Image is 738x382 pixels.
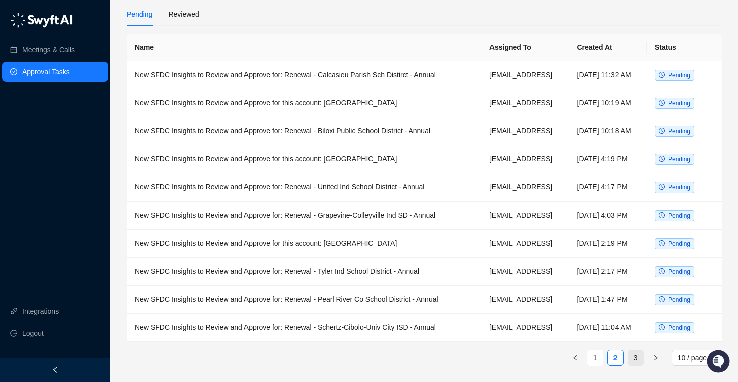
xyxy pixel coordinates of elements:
td: [DATE] 2:19 PM [569,230,647,258]
td: [DATE] 4:03 PM [569,202,647,230]
span: clock-circle [659,128,665,134]
span: clock-circle [659,212,665,218]
span: Pending [668,72,690,79]
td: [DATE] 11:32 AM [569,61,647,89]
td: [DATE] 10:19 AM [569,89,647,117]
div: Pending [127,9,152,20]
button: left [567,350,583,366]
a: Powered byPylon [71,164,121,172]
iframe: Open customer support [706,349,733,376]
th: Status [647,34,722,61]
td: [EMAIL_ADDRESS] [481,258,569,286]
td: [DATE] 2:17 PM [569,258,647,286]
a: 1 [588,350,603,365]
img: Swyft AI [10,10,30,30]
td: New SFDC Insights to Review and Approve for: Renewal - Schertz-Cibolo-Univ City ISD - Annual [127,314,481,342]
div: Reviewed [168,9,199,20]
a: Approval Tasks [22,62,70,82]
td: New SFDC Insights to Review and Approve for: Renewal - Pearl River Co School District - Annual [127,286,481,314]
td: [EMAIL_ADDRESS] [481,145,569,173]
td: [DATE] 4:19 PM [569,145,647,173]
span: clock-circle [659,240,665,246]
span: clock-circle [659,184,665,190]
td: New SFDC Insights to Review and Approve for this account: [GEOGRAPHIC_DATA] [127,230,481,258]
span: clock-circle [659,296,665,302]
span: Pending [668,212,690,219]
span: clock-circle [659,100,665,106]
a: Meetings & Calls [22,40,75,60]
div: We're available if you need us! [34,101,127,109]
td: [DATE] 10:18 AM [569,117,647,145]
span: clock-circle [659,268,665,274]
span: clock-circle [659,72,665,78]
span: clock-circle [659,324,665,330]
li: 1 [587,350,603,366]
td: New SFDC Insights to Review and Approve for this account: [GEOGRAPHIC_DATA] [127,89,481,117]
div: 📚 [10,141,18,149]
span: Logout [22,323,44,343]
td: New SFDC Insights to Review and Approve for: Renewal - Calcasieu Parish Sch Distirct - Annual [127,61,481,89]
td: New SFDC Insights to Review and Approve for this account: [GEOGRAPHIC_DATA] [127,145,481,173]
span: Docs [20,140,37,150]
span: logout [10,330,17,337]
span: Status [55,140,77,150]
td: [DATE] 11:04 AM [569,314,647,342]
span: left [572,355,578,361]
span: Pending [668,240,690,247]
td: [EMAIL_ADDRESS] [481,173,569,202]
div: 📶 [45,141,53,149]
li: Next Page [648,350,664,366]
button: Start new chat [171,94,183,106]
th: Name [127,34,481,61]
span: right [653,355,659,361]
span: Pending [668,156,690,163]
td: [EMAIL_ADDRESS] [481,117,569,145]
img: 5124521997842_fc6d7dfcefe973c2e489_88.png [10,91,28,109]
a: 📚Docs [6,136,41,154]
div: Page Size [672,350,722,366]
span: Pending [668,268,690,275]
a: 📶Status [41,136,81,154]
td: [DATE] 4:17 PM [569,173,647,202]
span: Pylon [100,165,121,172]
td: [EMAIL_ADDRESS] [481,314,569,342]
span: left [52,366,59,373]
th: Created At [569,34,647,61]
td: New SFDC Insights to Review and Approve for: Renewal - Biloxi Public School District - Annual [127,117,481,145]
td: New SFDC Insights to Review and Approve for: Renewal - Tyler Ind School District - Annual [127,258,481,286]
li: 3 [628,350,644,366]
td: [EMAIL_ADDRESS] [481,89,569,117]
td: [EMAIL_ADDRESS] [481,230,569,258]
td: [DATE] 1:47 PM [569,286,647,314]
div: Start new chat [34,91,165,101]
a: Integrations [22,301,59,321]
li: 2 [607,350,624,366]
span: clock-circle [659,156,665,162]
td: [EMAIL_ADDRESS] [481,202,569,230]
span: Pending [668,100,690,107]
td: New SFDC Insights to Review and Approve for: Renewal - Grapevine-Colleyville Ind SD - Annual [127,202,481,230]
a: 2 [608,350,623,365]
a: 3 [628,350,643,365]
td: [EMAIL_ADDRESS] [481,61,569,89]
span: Pending [668,324,690,331]
th: Assigned To [481,34,569,61]
span: Pending [668,128,690,135]
img: logo-05li4sbe.png [10,13,73,28]
span: Pending [668,184,690,191]
span: 10 / page [678,350,716,365]
td: New SFDC Insights to Review and Approve for: Renewal - United Ind School District - Annual [127,173,481,202]
button: right [648,350,664,366]
td: [EMAIL_ADDRESS] [481,286,569,314]
li: Previous Page [567,350,583,366]
h2: How can we help? [10,56,183,72]
span: Pending [668,296,690,303]
p: Welcome 👋 [10,40,183,56]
